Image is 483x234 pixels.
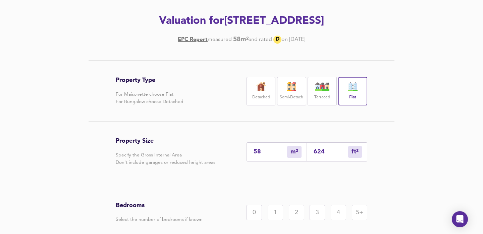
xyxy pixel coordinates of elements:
[289,205,304,220] div: 2
[281,36,288,43] div: on
[268,205,283,220] div: 1
[308,77,336,105] div: Terraced
[249,36,272,43] div: and rated
[314,82,331,91] img: house-icon
[352,205,367,220] div: 5+
[178,36,208,43] a: EPC Report
[310,205,325,220] div: 3
[116,216,203,223] p: Select the number of bedrooms if known
[52,14,431,29] h2: Valuation for [STREET_ADDRESS]
[338,77,367,105] div: Flat
[314,148,348,155] input: Sqft
[233,36,249,43] b: 58 m²
[253,82,269,91] img: house-icon
[349,93,356,102] label: Flat
[247,205,262,220] div: 0
[452,211,468,227] div: Open Intercom Messenger
[247,77,275,105] div: Detached
[331,205,346,220] div: 4
[178,36,305,44] div: [DATE]
[116,77,183,84] h3: Property Type
[252,93,270,102] label: Detached
[287,146,302,158] div: m²
[116,137,215,145] h3: Property Size
[273,36,281,44] div: D
[280,93,303,102] label: Semi-Detach
[116,151,215,166] p: Specify the Gross Internal Area Don't include garages or reduced height areas
[116,202,203,209] h3: Bedrooms
[277,77,306,105] div: Semi-Detach
[208,36,232,43] div: measured
[254,148,287,155] input: Enter sqm
[116,91,183,105] p: For Maisonette choose Flat For Bungalow choose Detached
[348,146,362,158] div: m²
[344,82,361,91] img: flat-icon
[283,82,300,91] img: house-icon
[314,93,330,102] label: Terraced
